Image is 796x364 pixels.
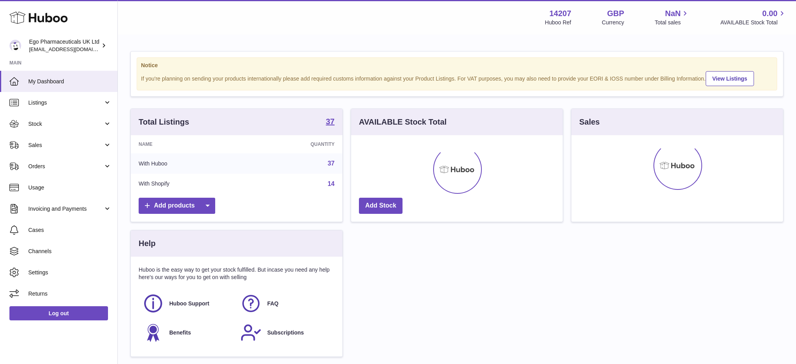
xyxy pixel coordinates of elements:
h3: Sales [579,117,600,127]
span: Huboo Support [169,300,209,307]
div: Huboo Ref [545,19,571,26]
img: internalAdmin-14207@internal.huboo.com [9,40,21,51]
strong: Notice [141,62,773,69]
a: Log out [9,306,108,320]
span: Returns [28,290,112,298]
th: Quantity [245,135,342,153]
a: Subscriptions [240,322,330,343]
a: Huboo Support [143,293,232,314]
strong: 14207 [549,8,571,19]
span: AVAILABLE Stock Total [720,19,787,26]
td: With Shopify [131,174,245,194]
span: [EMAIL_ADDRESS][DOMAIN_NAME] [29,46,115,52]
th: Name [131,135,245,153]
strong: GBP [607,8,624,19]
p: Huboo is the easy way to get your stock fulfilled. But incase you need any help here's our ways f... [139,266,335,281]
td: With Huboo [131,153,245,174]
span: Sales [28,142,103,149]
a: 0.00 AVAILABLE Stock Total [720,8,787,26]
div: Currency [602,19,624,26]
h3: Help [139,238,156,249]
div: Ego Pharmaceuticals UK Ltd [29,38,100,53]
span: Total sales [655,19,690,26]
span: My Dashboard [28,78,112,85]
span: FAQ [267,300,278,307]
a: 37 [328,160,335,167]
span: Orders [28,163,103,170]
h3: Total Listings [139,117,189,127]
span: NaN [665,8,681,19]
a: NaN Total sales [655,8,690,26]
a: 14 [328,180,335,187]
span: Subscriptions [267,329,304,336]
span: Cases [28,226,112,234]
span: Stock [28,120,103,128]
a: Add Stock [359,198,403,214]
span: 0.00 [762,8,778,19]
span: Benefits [169,329,191,336]
a: Benefits [143,322,232,343]
div: If you're planning on sending your products internationally please add required customs informati... [141,70,773,86]
span: Settings [28,269,112,276]
span: Channels [28,248,112,255]
h3: AVAILABLE Stock Total [359,117,446,127]
span: Listings [28,99,103,107]
a: 37 [326,118,335,127]
span: Usage [28,184,112,191]
a: Add products [139,198,215,214]
a: View Listings [706,71,754,86]
span: Invoicing and Payments [28,205,103,213]
strong: 37 [326,118,335,125]
a: FAQ [240,293,330,314]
